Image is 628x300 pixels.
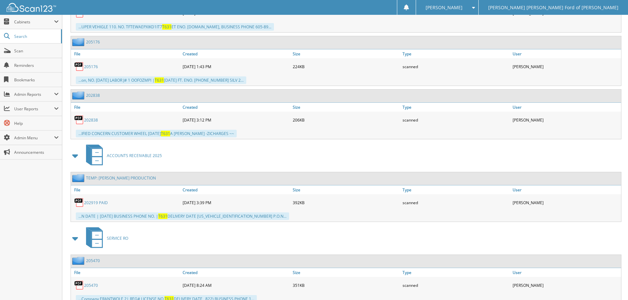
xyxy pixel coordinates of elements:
[14,48,59,54] span: Scan
[181,279,291,292] div: [DATE] 8:24 AM
[76,212,289,220] div: ...N DATE | [DATE] BUSINESS PHONE NO. | DELIVERY DATE [US_VEHICLE_IDENTIFICATION_NUMBER] P.O.N...
[74,280,84,290] img: PDF.png
[181,268,291,277] a: Created
[291,60,401,73] div: 224KB
[107,153,162,158] span: ACCOUNTS RECEIVABLE 2025
[291,268,401,277] a: Size
[82,143,162,169] a: ACCOUNTS RECEIVABLE 2025
[181,60,291,73] div: [DATE] 1:43 PM
[71,185,181,194] a: File
[86,39,100,45] a: 205176
[401,103,511,112] a: Type
[84,117,98,123] a: 202838
[488,6,618,10] span: [PERSON_NAME] [PERSON_NAME] Ford of [PERSON_NAME]
[14,135,54,141] span: Admin Menu
[511,196,621,209] div: [PERSON_NAME]
[86,175,156,181] a: TEMP: [PERSON_NAME] PRODUCTION
[71,103,181,112] a: File
[74,62,84,71] img: PDF.png
[107,235,128,241] span: SERVICE RO
[511,103,621,112] a: User
[14,150,59,155] span: Announcements
[162,24,171,30] span: T631
[86,258,100,263] a: 205470
[181,196,291,209] div: [DATE] 3:39 PM
[181,103,291,112] a: Created
[511,279,621,292] div: [PERSON_NAME]
[291,49,401,58] a: Size
[291,103,401,112] a: Size
[401,279,511,292] div: scanned
[82,225,128,251] a: SERVICE RO
[511,113,621,126] div: [PERSON_NAME]
[84,64,98,69] a: 205176
[72,91,86,99] img: folder2.png
[72,174,86,182] img: folder2.png
[291,196,401,209] div: 392KB
[76,23,274,31] div: ...UPER VEHIGLE 110. NO. TFTEWAEPXIKD1IT7 ET ENO. [DOMAIN_NAME], BUSINESS PHONE 605-89...
[71,268,181,277] a: File
[74,115,84,125] img: PDF.png
[181,185,291,194] a: Created
[7,3,56,12] img: scan123-logo-white.svg
[14,19,54,25] span: Cabinets
[181,49,291,58] a: Created
[511,49,621,58] a: User
[86,93,100,98] a: 202838
[401,49,511,58] a: Type
[14,92,54,97] span: Admin Reports
[181,113,291,126] div: [DATE] 3:12 PM
[426,6,463,10] span: [PERSON_NAME]
[161,131,170,136] span: T631
[14,77,59,83] span: Bookmarks
[511,268,621,277] a: User
[84,283,98,288] a: 205470
[401,60,511,73] div: scanned
[71,49,181,58] a: File
[14,106,54,112] span: User Reports
[72,257,86,265] img: folder2.png
[84,200,108,205] a: 202919 PAID
[14,34,58,39] span: Search
[401,268,511,277] a: Type
[14,121,59,126] span: Help
[291,279,401,292] div: 351KB
[74,198,84,207] img: PDF.png
[291,113,401,126] div: 206KB
[401,113,511,126] div: scanned
[595,268,628,300] iframe: Chat Widget
[76,130,237,137] div: ...IFIED CONCERN CUSTOMER WHEEL [DATE] A [PERSON_NAME] -ZICHARGES ~~
[158,213,167,219] span: T631
[76,76,246,84] div: ...on, NO. [DATE] LABOR J# 1 OOFOZMPI | [DATE] FT. ENO. [PHONE_NUMBER] SILV 2...
[291,185,401,194] a: Size
[155,77,164,83] span: T631
[401,185,511,194] a: Type
[511,60,621,73] div: [PERSON_NAME]
[72,38,86,46] img: folder2.png
[14,63,59,68] span: Reminders
[401,196,511,209] div: scanned
[511,185,621,194] a: User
